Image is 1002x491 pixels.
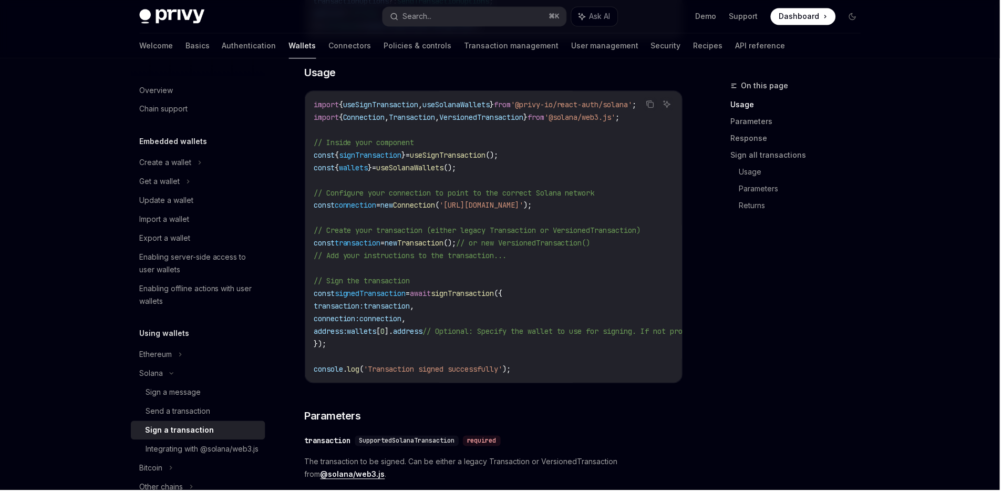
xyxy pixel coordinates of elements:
[131,441,266,459] a: Integrating with @solana/web3.js
[653,34,683,59] a: Security
[131,191,266,210] a: Update a wallet
[140,463,163,475] div: Bitcoin
[741,198,871,214] a: Returns
[524,201,533,211] span: );
[381,328,386,337] span: 0
[329,34,372,59] a: Connectors
[529,113,545,122] span: from
[377,328,381,337] span: [
[466,34,560,59] a: Transaction management
[305,66,337,80] span: Usage
[360,438,456,446] span: SupportedSolanaTransaction
[495,100,512,110] span: from
[503,365,512,375] span: );
[407,151,411,160] span: =
[741,181,871,198] a: Parameters
[386,113,390,122] span: ,
[440,201,524,211] span: '[URL][DOMAIN_NAME]'
[781,12,821,22] span: Dashboard
[305,410,361,424] span: Parameters
[305,437,352,447] div: transaction
[348,328,377,337] span: wallets
[305,457,684,482] span: The transaction to be signed. Can be either a legacy Transaction or VersionedTransaction from .
[436,201,440,211] span: (
[360,365,365,375] span: (
[732,130,871,147] a: Response
[550,13,561,21] span: ⌘ K
[314,290,335,299] span: const
[419,100,423,110] span: ,
[445,163,457,173] span: ();
[344,113,386,122] span: Connection
[573,7,619,26] button: Ask AI
[321,471,386,480] a: @solana/web3.js
[131,280,266,311] a: Enabling offline actions with user wallets
[314,189,596,198] span: // Configure your connection to point to the correct Solana network
[741,164,871,181] a: Usage
[495,290,503,299] span: ({
[146,425,215,437] div: Sign a transaction
[846,8,863,25] button: Toggle dark mode
[402,315,407,324] span: ,
[335,151,339,160] span: {
[423,328,840,337] span: // Optional: Specify the wallet to use for signing. If not provided, the first wallet will be used.
[223,34,277,59] a: Authentication
[131,81,266,100] a: Overview
[411,151,487,160] span: useSignTransaction
[390,113,436,122] span: Transaction
[645,98,658,111] button: Copy the contents from the code block
[491,100,495,110] span: }
[487,151,499,160] span: ();
[365,365,503,375] span: 'Transaction signed successfully'
[365,302,411,312] span: transaction
[314,113,339,122] span: import
[335,201,377,211] span: connection
[348,365,360,375] span: log
[344,365,348,375] span: .
[140,349,172,362] div: Ethereum
[140,251,260,277] div: Enabling server-side access to user wallets
[186,34,210,59] a: Basics
[737,34,787,59] a: API reference
[369,163,373,173] span: }
[373,163,377,173] span: =
[140,232,191,245] div: Export a wallet
[146,406,211,418] div: Send a transaction
[386,239,398,249] span: new
[394,201,436,211] span: Connection
[131,210,266,229] a: Import a wallet
[140,213,190,226] div: Import a wallet
[381,239,386,249] span: =
[314,100,339,110] span: import
[131,403,266,422] a: Send a transaction
[146,444,260,456] div: Integrating with @solana/web3.js
[423,100,491,110] span: useSolanaWallets
[662,98,675,111] button: Ask AI
[140,84,173,97] div: Overview
[314,302,365,312] span: transaction:
[732,97,871,114] a: Usage
[464,437,502,447] div: required
[314,365,344,375] span: console
[394,328,423,337] span: address
[398,239,445,249] span: Transaction
[339,100,344,110] span: {
[131,384,266,403] a: Sign a message
[344,100,419,110] span: useSignTransaction
[360,315,402,324] span: connection
[146,387,201,400] div: Sign a message
[732,114,871,130] a: Parameters
[445,239,457,249] span: ();
[377,163,445,173] span: useSolanaWallets
[290,34,317,59] a: Wallets
[140,328,190,341] h5: Using wallets
[573,34,640,59] a: User management
[381,201,394,211] span: new
[731,12,760,22] a: Support
[411,302,415,312] span: ,
[743,80,790,93] span: On this page
[314,315,360,324] span: connection:
[314,277,411,287] span: // Sign the transaction
[140,176,180,188] div: Get a wallet
[314,138,415,148] span: // Inside your component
